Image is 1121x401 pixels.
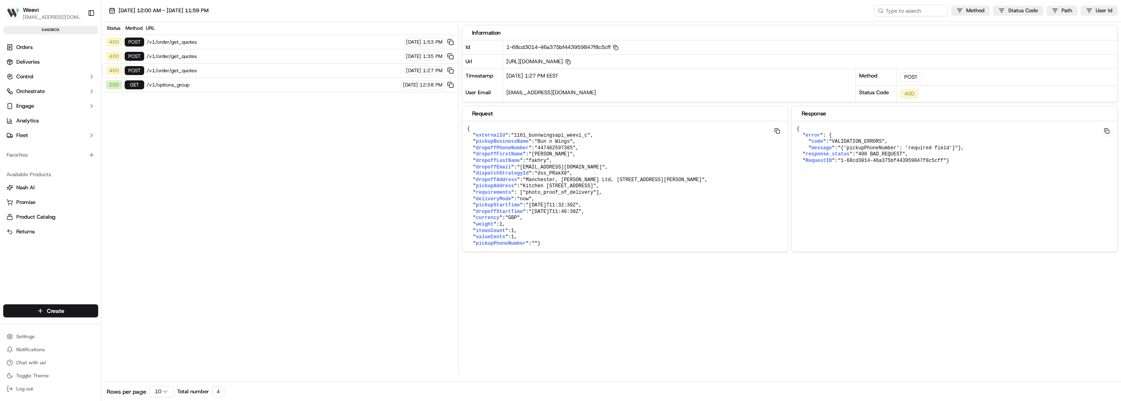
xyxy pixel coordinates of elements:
span: Fleet [16,132,28,139]
div: POST [125,38,144,47]
button: Engage [3,100,98,113]
span: 1:35 PM [423,53,442,60]
span: "now" [517,196,532,202]
span: pickupStartTime [476,202,520,208]
div: Status [105,25,121,31]
span: API Documentation [77,118,131,126]
div: POST [900,72,922,82]
span: Create [47,307,64,315]
span: "[DATE]T11:32:30Z" [526,202,579,208]
div: sandbox [3,26,98,34]
button: Control [3,70,98,83]
div: 400 [106,38,122,47]
div: Url [462,54,503,69]
span: requirements [476,190,511,195]
span: Orchestrate [16,88,45,95]
span: /v1/options_group [147,82,398,88]
span: Promise [16,199,35,206]
a: Product Catalog [7,213,95,221]
span: 1 [511,234,514,240]
span: "photo_proof_of_delivery" [523,190,596,195]
span: Product Catalog [16,213,55,221]
span: /v1/order/get_quotes [147,39,402,45]
span: 1 [499,222,502,227]
div: POST [125,52,144,61]
button: Chat with us! [3,357,98,368]
span: Nash AI [16,184,35,191]
div: Available Products [3,168,98,181]
button: Fleet [3,129,98,142]
a: 📗Knowledge Base [5,115,66,130]
span: Analytics [16,117,39,124]
span: dropoffStartTime [476,209,523,215]
a: Orders [3,41,98,54]
span: 1-68cd3014-46a375bf443959847f8c5cff [506,44,618,51]
span: Returns [16,228,35,235]
span: "400 BAD_REQUEST" [855,151,905,157]
div: We're available if you need us! [28,86,103,93]
span: itemsCount [476,228,505,234]
div: Request [472,109,778,117]
span: pickupBusinessName [476,139,529,144]
button: User Id [1081,6,1118,16]
pre: { " ": { " ": , " ": }, " ": , " ": } [792,121,1117,169]
span: [DATE] [406,39,421,45]
span: 12:58 PM [420,82,442,88]
span: "1-68cd3014-46a375bf443959847f8c5cff" [838,158,946,164]
div: [DATE] 1:27 PM EEST [503,69,855,86]
img: 1736555255976-a54dd68f-1ca7-489b-9aae-adbdc363a1c4 [8,78,23,93]
button: Returns [3,225,98,238]
button: [DATE] 12:00 AM - [DATE] 11:59 PM [105,5,212,16]
button: Create [3,304,98,317]
span: 1:53 PM [423,39,442,45]
span: response_status [805,151,849,157]
span: Knowledge Base [16,118,62,126]
div: Favorites [3,148,98,162]
div: Id [462,40,503,54]
button: Product Catalog [3,210,98,224]
span: 1 [511,228,514,234]
span: dispatchStrategyId [476,171,529,176]
span: Engage [16,102,34,110]
span: "[DATE]T11:46:30Z" [529,209,582,215]
button: Weevi [23,6,39,14]
span: Rows per page [107,388,146,396]
span: Toggle Theme [16,372,49,379]
a: Analytics [3,114,98,127]
span: "[EMAIL_ADDRESS][DOMAIN_NAME]" [517,164,605,170]
span: deliveryMode [476,196,511,202]
span: /v1/order/get_quotes [147,53,402,60]
a: Powered byPylon [57,138,99,144]
span: dropoffPhoneNumber [476,145,529,151]
span: weight [476,222,493,227]
a: Nash AI [7,184,95,191]
span: valueCents [476,234,505,240]
div: Method [856,69,897,85]
span: error [805,133,820,138]
span: /v1/order/get_quotes [147,67,402,74]
button: Settings [3,331,98,342]
div: 400 [106,52,122,61]
span: Deliveries [16,58,40,66]
span: [DATE] [406,53,421,60]
div: URL [146,25,455,31]
button: WeeviWeevi[EMAIL_ADDRESS][DOMAIN_NAME] [3,3,84,23]
span: Total number [177,388,209,395]
div: 📗 [8,119,15,126]
div: 4 [212,386,224,397]
span: Orders [16,44,33,51]
span: dropoffEmail [476,164,511,170]
span: code [811,139,823,144]
span: [DATE] [403,82,418,88]
span: externalId [476,133,505,138]
span: Pylon [81,138,99,144]
div: 200 [106,80,122,89]
p: Welcome 👋 [8,33,148,46]
span: pickupAddress [476,183,514,189]
span: [DATE] 12:00 AM - [DATE] 11:59 PM [119,7,209,14]
input: Got a question? Start typing here... [21,53,147,61]
span: [EMAIL_ADDRESS][DOMAIN_NAME] [506,89,596,96]
button: [EMAIL_ADDRESS][DOMAIN_NAME] [23,14,81,20]
span: "447462597385" [534,145,576,151]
